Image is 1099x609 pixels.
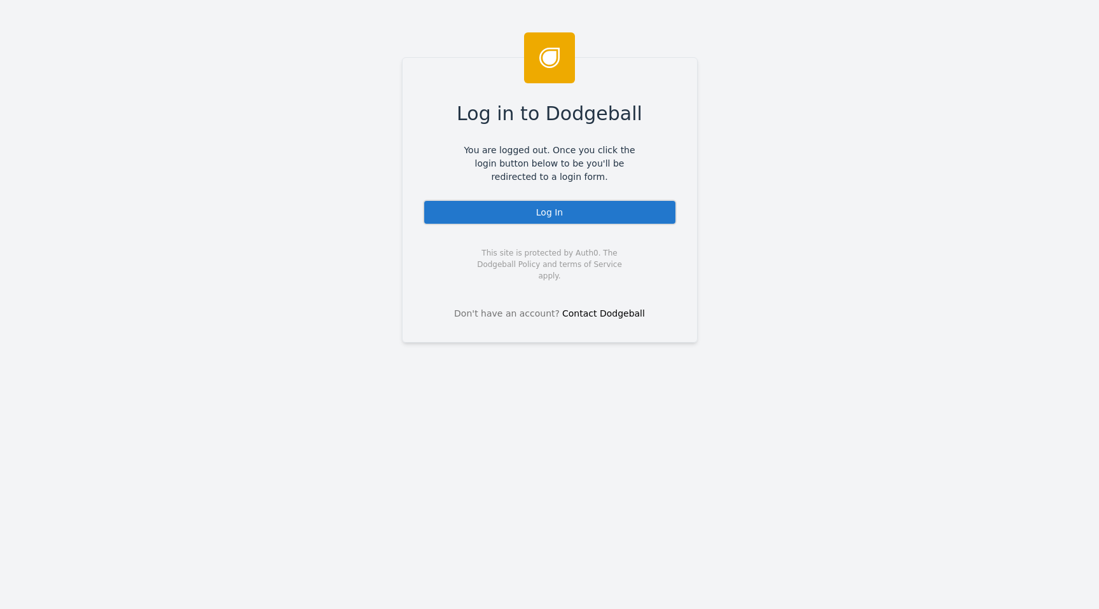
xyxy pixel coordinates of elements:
[455,144,645,184] span: You are logged out. Once you click the login button below to be you'll be redirected to a login f...
[454,307,560,320] span: Don't have an account?
[423,200,677,225] div: Log In
[457,99,642,128] span: Log in to Dodgeball
[466,247,633,282] span: This site is protected by Auth0. The Dodgeball Policy and terms of Service apply.
[562,308,645,318] a: Contact Dodgeball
